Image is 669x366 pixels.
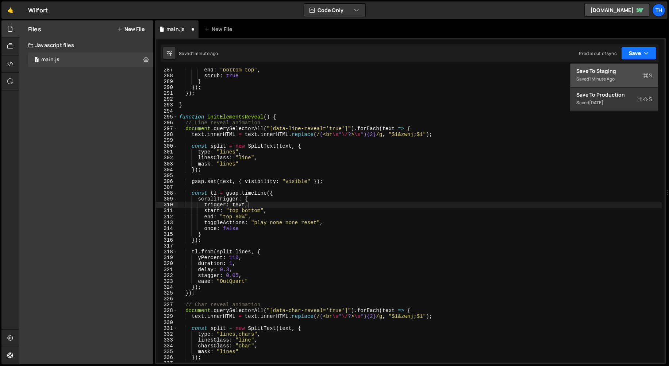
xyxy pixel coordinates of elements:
div: 292 [156,96,178,102]
div: 288 [156,73,178,79]
div: 308 [156,190,178,196]
div: 314 [156,226,178,231]
div: main.js [41,57,59,63]
div: 16468/44594.js [28,52,153,67]
h2: Files [28,25,41,33]
div: 297 [156,126,178,132]
div: 296 [156,120,178,126]
div: 306 [156,179,178,184]
div: 324 [156,284,178,290]
div: 334 [156,343,178,349]
span: S [643,72,652,79]
div: Save to Staging [576,67,652,75]
div: 322 [156,273,178,279]
div: 317 [156,243,178,249]
div: 293 [156,102,178,108]
div: Saved [576,75,652,83]
div: [DATE] [589,100,603,106]
a: [DOMAIN_NAME] [584,4,650,17]
div: 319 [156,255,178,261]
div: New File [204,26,235,33]
div: 312 [156,214,178,220]
div: main.js [166,26,185,33]
div: 309 [156,196,178,202]
div: 287 [156,67,178,73]
div: 320 [156,261,178,266]
div: 316 [156,237,178,243]
a: Th [652,4,665,17]
button: New File [117,26,145,32]
div: 313 [156,220,178,226]
div: 328 [156,308,178,314]
div: 295 [156,114,178,120]
div: 315 [156,231,178,237]
button: Save [621,47,657,60]
div: 329 [156,314,178,319]
span: S [637,96,652,103]
div: 1 minute ago [589,76,615,82]
button: Save to ProductionS Saved[DATE] [570,87,658,111]
span: 1 [34,58,39,63]
div: 318 [156,249,178,255]
div: 323 [156,279,178,284]
div: 304 [156,167,178,173]
a: 🤙 [1,1,19,19]
div: 325 [156,290,178,296]
div: 1 minute ago [192,50,218,57]
div: 332 [156,331,178,337]
div: Javascript files [19,38,153,52]
div: 310 [156,202,178,208]
div: 300 [156,143,178,149]
div: 302 [156,155,178,161]
button: Save to StagingS Saved1 minute ago [570,64,658,87]
div: 326 [156,296,178,302]
div: 290 [156,85,178,90]
div: 330 [156,320,178,326]
div: Wilfort [28,6,48,15]
div: 303 [156,161,178,167]
div: 333 [156,337,178,343]
div: 294 [156,108,178,114]
div: 321 [156,267,178,273]
div: 301 [156,149,178,155]
div: Prod is out of sync [579,50,617,57]
div: Saved [576,98,652,107]
div: 307 [156,184,178,190]
div: 299 [156,137,178,143]
div: 298 [156,132,178,137]
div: Saved [179,50,218,57]
div: Save to Production [576,91,652,98]
div: 336 [156,355,178,361]
div: 305 [156,173,178,179]
button: Code Only [304,4,365,17]
div: 327 [156,302,178,308]
div: 335 [156,349,178,355]
div: 311 [156,208,178,214]
div: 331 [156,326,178,331]
div: 289 [156,79,178,85]
div: 291 [156,90,178,96]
